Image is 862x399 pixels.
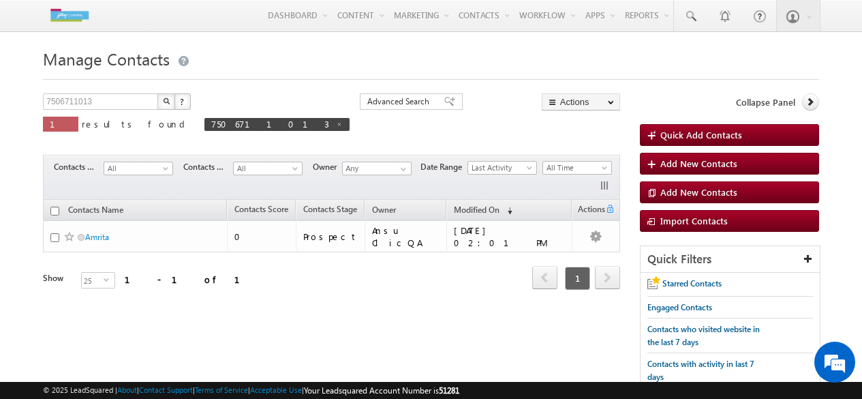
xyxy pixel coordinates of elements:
[662,278,722,289] span: Starred Contacts
[372,205,396,215] span: Owner
[542,93,620,110] button: Actions
[595,267,620,289] a: next
[104,162,173,175] a: All
[647,359,754,382] span: Contacts with activity in last 7 days
[180,95,186,107] span: ?
[660,186,737,198] span: Add New Contacts
[372,224,441,249] div: Ansu ClicQA
[736,96,795,108] span: Collapse Panel
[454,205,499,215] span: Modified On
[85,232,109,242] a: Amrita
[304,385,459,396] span: Your Leadsquared Account Number is
[660,215,728,226] span: Import Contacts
[43,48,170,70] span: Manage Contacts
[234,162,298,175] span: All
[342,162,412,175] input: Type to Search
[163,98,170,104] img: Search
[82,118,190,130] span: results found
[183,161,233,173] span: Contacts Source
[195,385,248,394] a: Terms of Service
[250,385,302,394] a: Acceptable Use
[228,202,295,220] a: Contacts Score
[532,267,557,289] a: prev
[50,118,72,130] span: 1
[420,161,467,173] span: Date Range
[447,202,519,220] a: Modified On (sorted descending)
[139,385,193,394] a: Contact Support
[43,384,459,397] span: © 2025 LeadSquared | | | | |
[313,161,342,173] span: Owner
[234,204,288,214] span: Contacts Score
[660,158,737,169] span: Add New Contacts
[43,3,96,27] img: Custom Logo
[117,385,137,394] a: About
[174,93,191,110] button: ?
[104,276,114,282] span: select
[542,161,612,175] a: All Time
[296,202,364,220] a: Contacts Stage
[233,162,303,175] a: All
[468,162,533,174] span: Last Activity
[660,129,742,141] span: Quick Add Contacts
[303,204,357,214] span: Contacts Stage
[439,385,459,396] span: 51281
[647,302,712,312] span: Engaged Contacts
[532,266,557,289] span: prev
[367,95,433,108] span: Advanced Search
[234,231,290,243] div: 0
[454,224,566,249] div: [DATE] 02:01 PM
[565,267,590,290] span: 1
[211,118,329,130] span: 7506711013
[595,266,620,289] span: next
[125,271,256,287] div: 1 - 1 of 1
[393,162,410,176] a: Show All Items
[104,162,169,175] span: All
[502,205,512,216] span: (sorted descending)
[54,161,104,173] span: Contacts Stage
[82,273,104,288] span: 25
[543,162,608,174] span: All Time
[647,324,760,347] span: Contacts who visited website in the last 7 days
[572,202,605,220] span: Actions
[467,161,537,175] a: Last Activity
[303,231,358,243] div: Prospect
[43,272,70,284] div: Show
[641,246,820,273] div: Quick Filters
[50,207,59,216] input: Check all records
[61,203,130,220] a: Contacts Name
